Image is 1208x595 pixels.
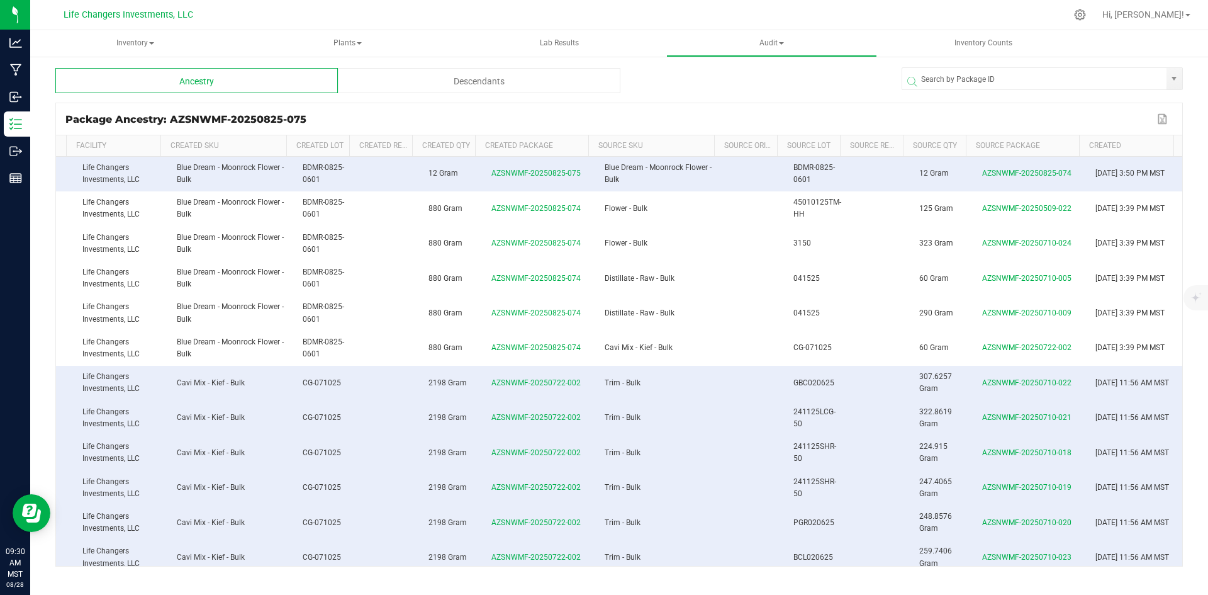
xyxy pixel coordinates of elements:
[303,302,344,323] span: BDMR-0825-0601
[82,477,140,498] span: Life Changers Investments, LLC
[840,135,903,157] th: Source Ref Field
[491,518,581,527] span: AZSNWMF-20250722-002
[303,268,344,288] span: BDMR-0825-0601
[1095,518,1169,527] span: [DATE] 11:56 AM MST
[491,309,581,317] span: AZSNWMF-20250825-074
[982,448,1071,457] span: AZSNWMF-20250710-018
[1095,553,1169,562] span: [DATE] 11:56 AM MST
[303,448,341,457] span: CG-071025
[177,413,245,422] span: Cavi Mix - Kief - Bulk
[1095,274,1165,283] span: [DATE] 3:39 PM MST
[177,268,284,288] span: Blue Dream - Moonrock Flower - Bulk
[793,442,836,463] span: 241125SHR-50
[1154,111,1173,127] button: Export to Excel
[303,413,341,422] span: CG-071025
[9,145,22,157] inline-svg: Outbound
[82,442,140,463] span: Life Changers Investments, LLC
[982,413,1071,422] span: AZSNWMF-20250710-021
[982,518,1071,527] span: AZSNWMF-20250710-020
[9,91,22,103] inline-svg: Inbound
[1095,239,1165,247] span: [DATE] 3:39 PM MST
[6,546,25,580] p: 09:30 AM MST
[793,274,820,283] span: 041525
[1072,9,1088,21] div: Manage settings
[428,274,462,283] span: 880 Gram
[177,378,245,387] span: Cavi Mix - Kief - Bulk
[286,135,349,157] th: Created Lot
[982,378,1071,387] span: AZSNWMF-20250710-022
[982,204,1071,213] span: AZSNWMF-20250509-022
[1079,135,1173,157] th: Created
[491,169,581,178] span: AZSNWMF-20250825-075
[82,268,140,288] span: Life Changers Investments, LLC
[878,30,1089,57] a: Inventory Counts
[303,483,341,492] span: CG-071025
[428,378,467,387] span: 2198 Gram
[412,135,475,157] th: Created Qty
[428,204,462,213] span: 880 Gram
[428,553,467,562] span: 2198 Gram
[793,343,832,352] span: CG-071025
[605,274,674,283] span: Distillate - Raw - Bulk
[1095,483,1169,492] span: [DATE] 11:56 AM MST
[919,512,952,533] span: 248.8576 Gram
[605,378,640,387] span: Trim - Bulk
[605,309,674,317] span: Distillate - Raw - Bulk
[605,204,647,213] span: Flower - Bulk
[982,239,1071,247] span: AZSNWMF-20250710-024
[9,118,22,130] inline-svg: Inventory
[428,239,462,247] span: 880 Gram
[966,135,1079,157] th: Source Package
[82,512,140,533] span: Life Changers Investments, LLC
[303,198,344,218] span: BDMR-0825-0601
[1095,309,1165,317] span: [DATE] 3:39 PM MST
[605,518,640,527] span: Trim - Bulk
[982,274,1071,283] span: AZSNWMF-20250710-005
[491,239,581,247] span: AZSNWMF-20250825-074
[937,38,1029,48] span: Inventory Counts
[177,448,245,457] span: Cavi Mix - Kief - Bulk
[177,198,284,218] span: Blue Dream - Moonrock Flower - Bulk
[349,135,412,157] th: Created Ref Field
[919,343,949,352] span: 60 Gram
[919,309,953,317] span: 290 Gram
[454,30,665,57] a: Lab Results
[82,372,140,393] span: Life Changers Investments, LLC
[9,64,22,76] inline-svg: Manufacturing
[475,135,588,157] th: Created Package
[903,135,966,157] th: Source Qty
[523,38,596,48] span: Lab Results
[982,483,1071,492] span: AZSNWMF-20250710-019
[605,483,640,492] span: Trim - Bulk
[1095,378,1169,387] span: [DATE] 11:56 AM MST
[793,477,836,498] span: 241125SHR-50
[428,413,467,422] span: 2198 Gram
[428,448,467,457] span: 2198 Gram
[491,378,581,387] span: AZSNWMF-20250722-002
[793,198,841,218] span: 45010125TM-HH
[177,302,284,323] span: Blue Dream - Moonrock Flower - Bulk
[30,30,241,57] span: Inventory
[242,30,453,57] a: Plants
[793,163,835,184] span: BDMR-0825-0601
[428,343,462,352] span: 880 Gram
[588,135,714,157] th: Source SKU
[793,553,833,562] span: BCL020625
[605,239,647,247] span: Flower - Bulk
[177,518,245,527] span: Cavi Mix - Kief - Bulk
[793,309,820,317] span: 041525
[919,477,952,498] span: 247.4065 Gram
[428,309,462,317] span: 880 Gram
[1095,448,1169,457] span: [DATE] 11:56 AM MST
[82,337,140,358] span: Life Changers Investments, LLC
[303,233,344,254] span: BDMR-0825-0601
[428,483,467,492] span: 2198 Gram
[919,239,953,247] span: 323 Gram
[605,413,640,422] span: Trim - Bulk
[303,553,341,562] span: CG-071025
[793,378,834,387] span: GBC020625
[793,518,834,527] span: PGR020625
[1095,413,1169,422] span: [DATE] 11:56 AM MST
[982,309,1071,317] span: AZSNWMF-20250710-009
[1095,343,1165,352] span: [DATE] 3:39 PM MST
